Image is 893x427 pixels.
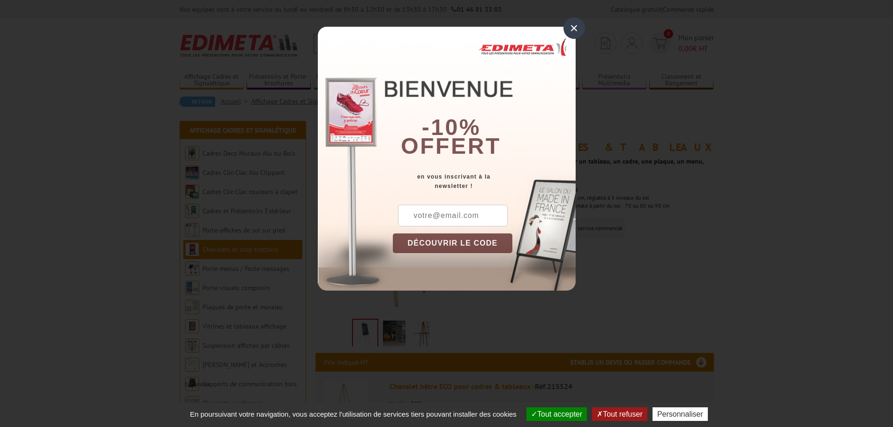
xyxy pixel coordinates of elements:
input: votre@email.com [398,205,508,226]
b: -10% [422,115,481,140]
button: DÉCOUVRIR LE CODE [393,233,513,253]
button: Personnaliser (fenêtre modale) [653,407,708,421]
div: en vous inscrivant à la newsletter ! [393,172,576,191]
span: En poursuivant votre navigation, vous acceptez l'utilisation de services tiers pouvant installer ... [185,410,521,418]
button: Tout refuser [592,407,647,421]
font: offert [401,134,501,158]
button: Tout accepter [526,407,587,421]
div: × [563,17,585,39]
